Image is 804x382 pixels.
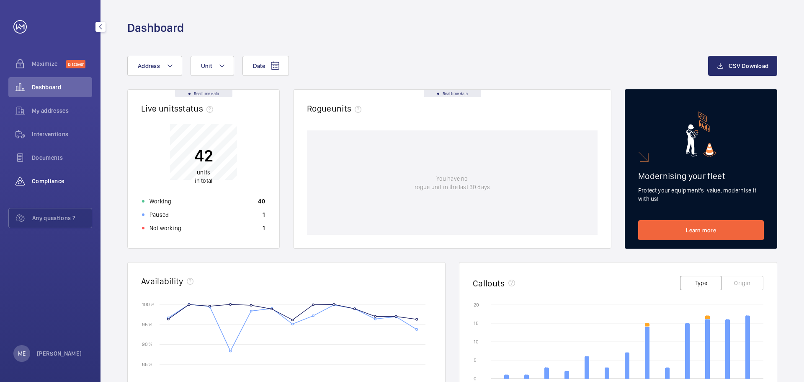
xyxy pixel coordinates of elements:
[708,56,777,76] button: CSV Download
[194,168,213,185] p: in total
[149,224,181,232] p: Not working
[142,301,155,307] text: 100 %
[32,153,92,162] span: Documents
[141,103,216,114] h2: Live units
[729,62,768,69] span: CSV Download
[32,60,66,68] span: Maximize
[32,130,92,138] span: Interventions
[138,62,160,69] span: Address
[142,341,152,347] text: 90 %
[197,169,210,176] span: units
[32,177,92,185] span: Compliance
[32,214,92,222] span: Any questions ?
[178,103,216,114] span: status
[141,276,183,286] h2: Availability
[253,62,265,69] span: Date
[638,186,764,203] p: Protect your equipment's value, modernise it with us!
[686,112,716,157] img: marketing-card.svg
[258,197,265,205] p: 40
[37,349,82,358] p: [PERSON_NAME]
[415,174,490,191] p: You have no rogue unit in the last 30 days
[474,357,477,363] text: 5
[18,349,26,358] p: ME
[680,276,722,290] button: Type
[194,145,213,166] p: 42
[32,107,92,115] span: My addresses
[424,90,481,97] div: Real time data
[191,56,234,76] button: Unit
[474,376,477,382] text: 0
[149,210,169,219] p: Paused
[32,83,92,91] span: Dashboard
[638,171,764,181] h2: Modernising your fleet
[474,320,479,326] text: 15
[722,276,763,290] button: Origin
[638,220,764,240] a: Learn more
[142,361,152,367] text: 85 %
[201,62,212,69] span: Unit
[474,302,479,308] text: 20
[149,197,171,205] p: Working
[307,103,365,114] h2: Rogue
[142,321,152,327] text: 95 %
[175,90,232,97] div: Real time data
[127,20,184,36] h1: Dashboard
[332,103,365,114] span: units
[474,339,479,345] text: 10
[242,56,289,76] button: Date
[127,56,182,76] button: Address
[263,224,265,232] p: 1
[473,278,505,288] h2: Callouts
[263,210,265,219] p: 1
[66,60,85,68] span: Discover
